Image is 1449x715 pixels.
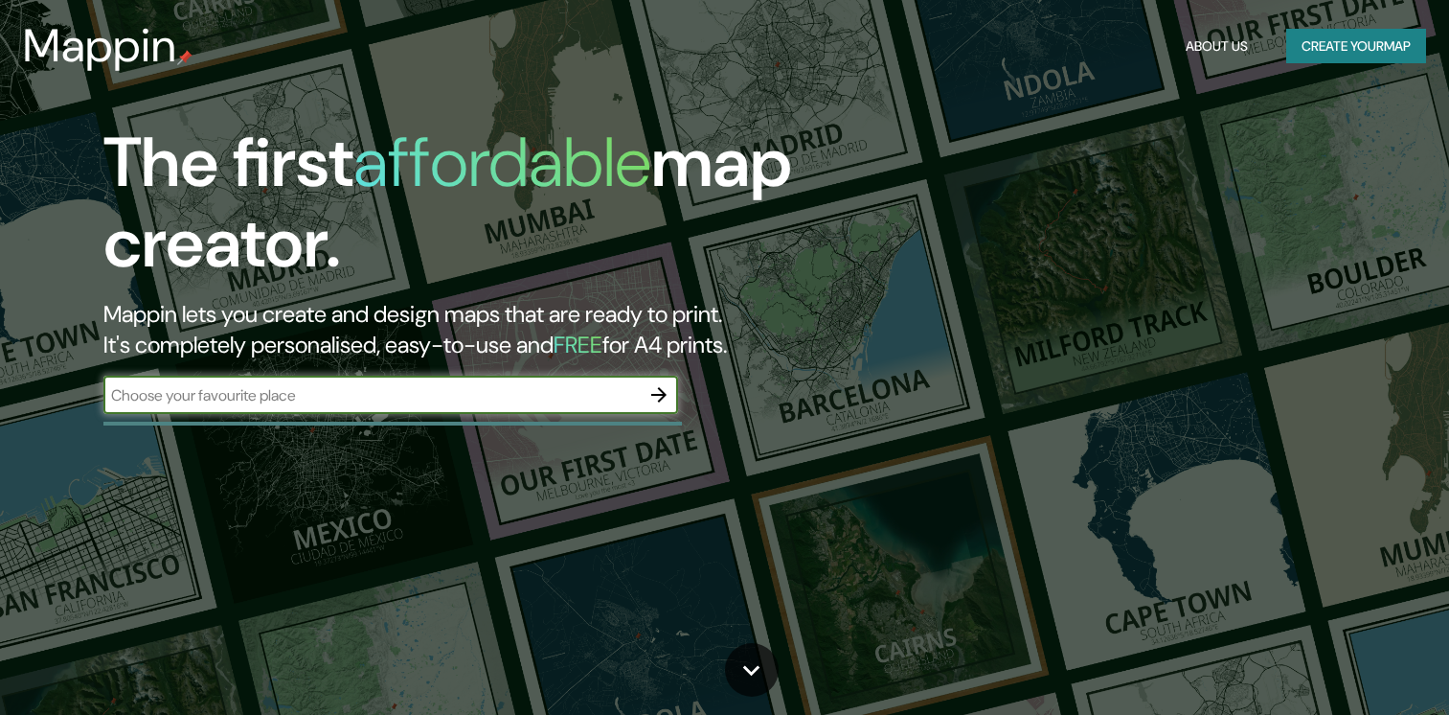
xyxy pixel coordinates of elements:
[103,384,640,406] input: Choose your favourite place
[23,19,177,73] h3: Mappin
[103,299,828,360] h2: Mappin lets you create and design maps that are ready to print. It's completely personalised, eas...
[1178,29,1256,64] button: About Us
[177,50,192,65] img: mappin-pin
[103,123,828,299] h1: The first map creator.
[353,118,651,207] h1: affordable
[554,330,602,359] h5: FREE
[1286,29,1426,64] button: Create yourmap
